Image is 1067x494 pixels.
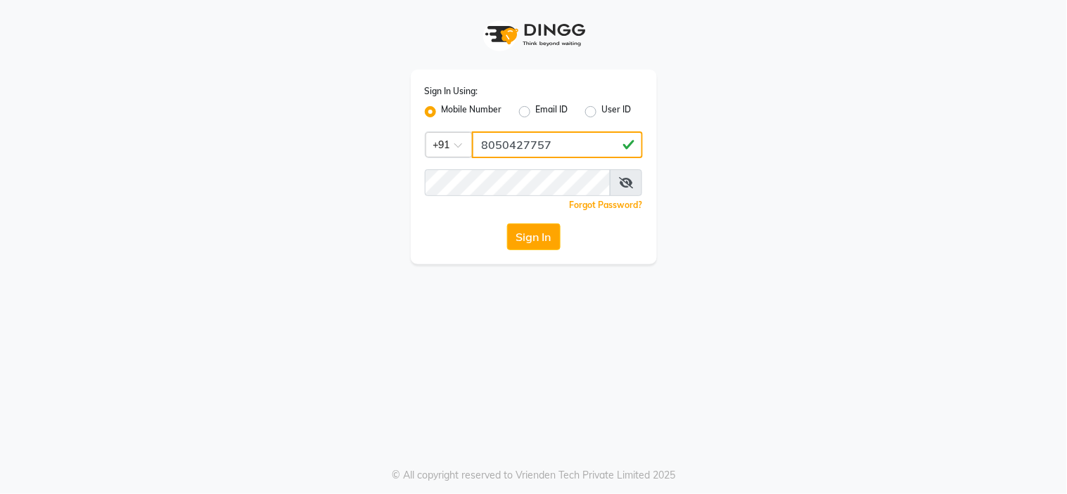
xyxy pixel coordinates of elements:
[442,103,502,120] label: Mobile Number
[472,131,643,158] input: Username
[507,223,561,250] button: Sign In
[602,103,632,120] label: User ID
[425,169,611,196] input: Username
[425,85,478,98] label: Sign In Using:
[570,200,643,210] a: Forgot Password?
[478,14,590,56] img: logo1.svg
[536,103,568,120] label: Email ID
